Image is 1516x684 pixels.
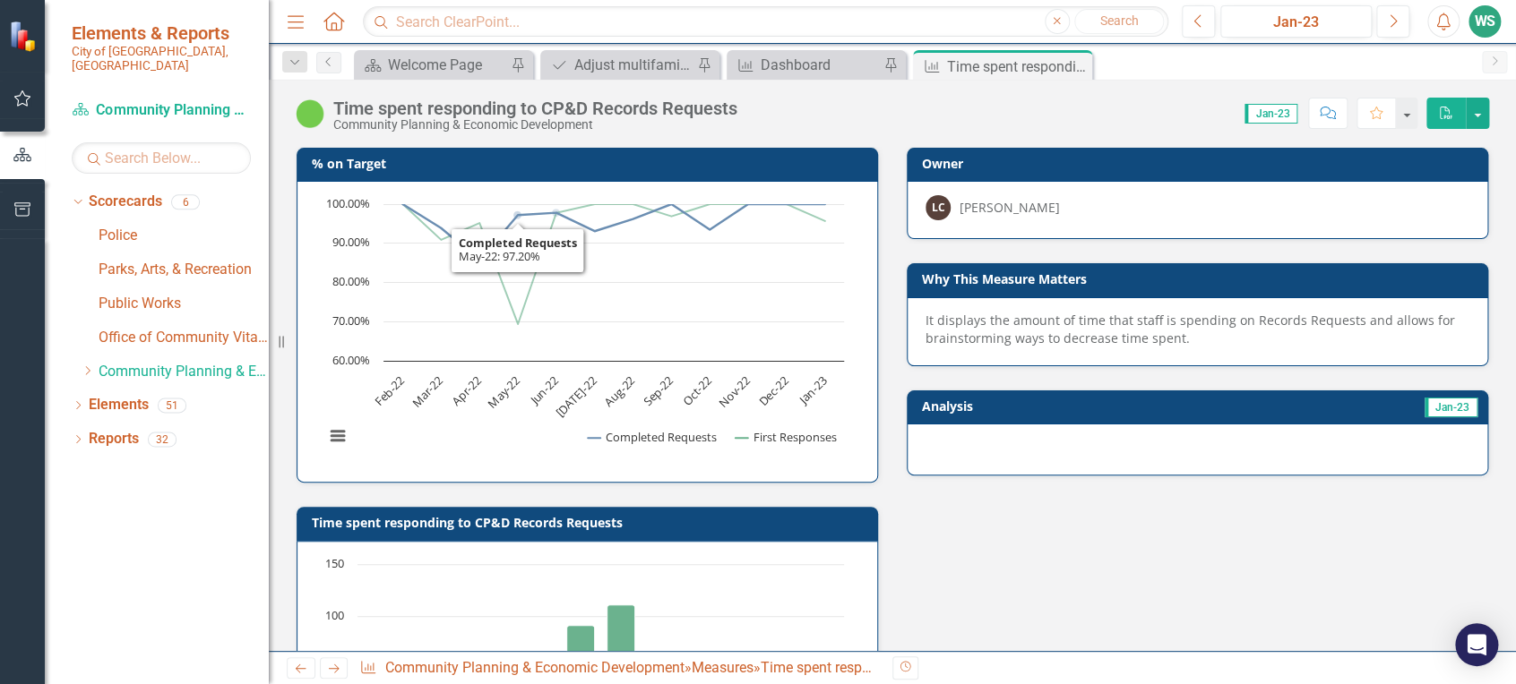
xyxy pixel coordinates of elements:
[606,429,717,445] text: Completed Requests
[72,100,251,121] a: Community Planning & Economic Development
[325,423,350,449] button: View chart menu, Chart
[926,312,1455,346] span: It displays the amount of time that staff is spending on Records Requests and allows for brainsto...
[761,659,1079,676] div: Time spent responding to CP&D Records Requests
[1074,9,1164,34] button: Search
[332,234,370,250] text: 90.00%
[385,659,685,676] a: Community Planning & Economic Development
[72,142,251,174] input: Search Below...
[371,372,408,409] text: Feb-22
[326,195,370,211] text: 100.00%
[1245,104,1297,124] span: Jan-23
[325,607,344,623] text: 100
[448,372,484,408] text: Apr-22
[754,372,791,409] text: Dec-22
[363,6,1168,38] input: Search ClearPoint...
[600,372,638,410] text: Aug-22
[99,328,269,348] a: Office of Community Vitality
[731,54,879,76] a: Dashboard
[99,294,269,314] a: Public Works
[9,20,40,51] img: ClearPoint Strategy
[588,430,717,445] button: Show Completed Requests
[72,22,251,44] span: Elements & Reports
[89,429,139,449] a: Reports
[922,399,1191,413] h3: Analysis
[960,199,1060,217] div: [PERSON_NAME]
[388,54,506,76] div: Welcome Page
[312,516,869,529] h3: Time spent responding to CP&D Records Requests
[736,430,837,445] button: Show First Responses
[312,157,869,170] h3: % on Target
[315,195,859,464] div: Chart. Highcharts interactive chart.
[484,372,522,411] text: May-22
[1227,12,1365,33] div: Jan-23
[359,658,878,679] div: » »
[148,432,177,447] div: 32
[99,362,269,382] a: Community Planning & Economic Development
[99,260,269,280] a: Parks, Arts, & Recreation
[574,54,693,76] div: Adjust multifamily tax exemption to incentivize production of housing that is affordable at more ...
[358,54,506,76] a: Welcome Page
[640,372,676,409] text: Sep-22
[552,372,599,420] text: [DATE]-22
[315,195,853,464] svg: Interactive chart
[296,99,324,128] img: On Track
[333,118,737,132] div: Community Planning & Economic Development
[552,209,560,218] path: Jun-22, 97.8. Completed Requests.
[89,192,162,212] a: Scorecards
[1220,5,1372,38] button: Jan-23
[947,56,1088,78] div: Time spent responding to CP&D Records Requests
[89,395,149,415] a: Elements
[99,226,269,246] a: Police
[692,659,754,676] a: Measures
[922,157,1479,170] h3: Owner
[171,194,200,209] div: 6
[525,372,561,408] text: Jun-22
[72,44,251,73] small: City of [GEOGRAPHIC_DATA], [GEOGRAPHIC_DATA]
[333,98,737,118] div: Time spent responding to CP&D Records Requests
[325,555,344,571] text: 150
[332,273,370,289] text: 80.00%
[795,372,831,408] text: Jan-23
[715,372,753,410] text: Nov-22
[1455,623,1498,666] div: Open Intercom Messenger
[158,398,186,413] div: 51
[922,272,1479,286] h3: Why This Measure Matters
[761,54,879,76] div: Dashboard
[513,211,521,218] path: May-22, 97.2. Completed Requests.
[545,54,693,76] a: Adjust multifamily tax exemption to incentivize production of housing that is affordable at more ...
[1469,5,1501,38] button: WS
[408,372,445,410] text: Mar-22
[332,312,370,329] text: 70.00%
[754,429,837,445] text: First Responses
[1099,13,1138,28] span: Search
[1425,398,1477,417] span: Jan-23
[678,372,714,408] text: Oct-22
[926,195,951,220] div: LC
[332,352,370,368] text: 60.00%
